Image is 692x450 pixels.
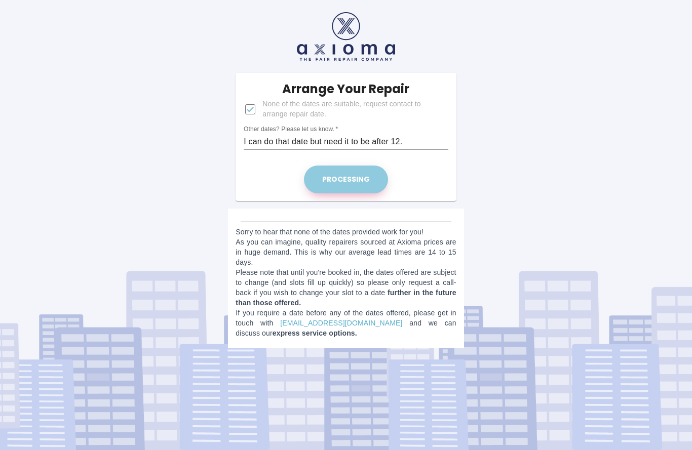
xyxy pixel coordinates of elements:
a: [EMAIL_ADDRESS][DOMAIN_NAME] [280,319,402,327]
h5: Arrange Your Repair [282,81,409,97]
span: None of the dates are suitable, request contact to arrange repair date. [262,99,440,119]
label: Other dates? Please let us know. [244,125,338,134]
p: Sorry to hear that none of the dates provided work for you! As you can imagine, quality repairers... [236,227,456,338]
b: express service options. [273,329,357,337]
img: axioma [297,12,395,61]
b: further in the future than those offered. [236,289,456,307]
